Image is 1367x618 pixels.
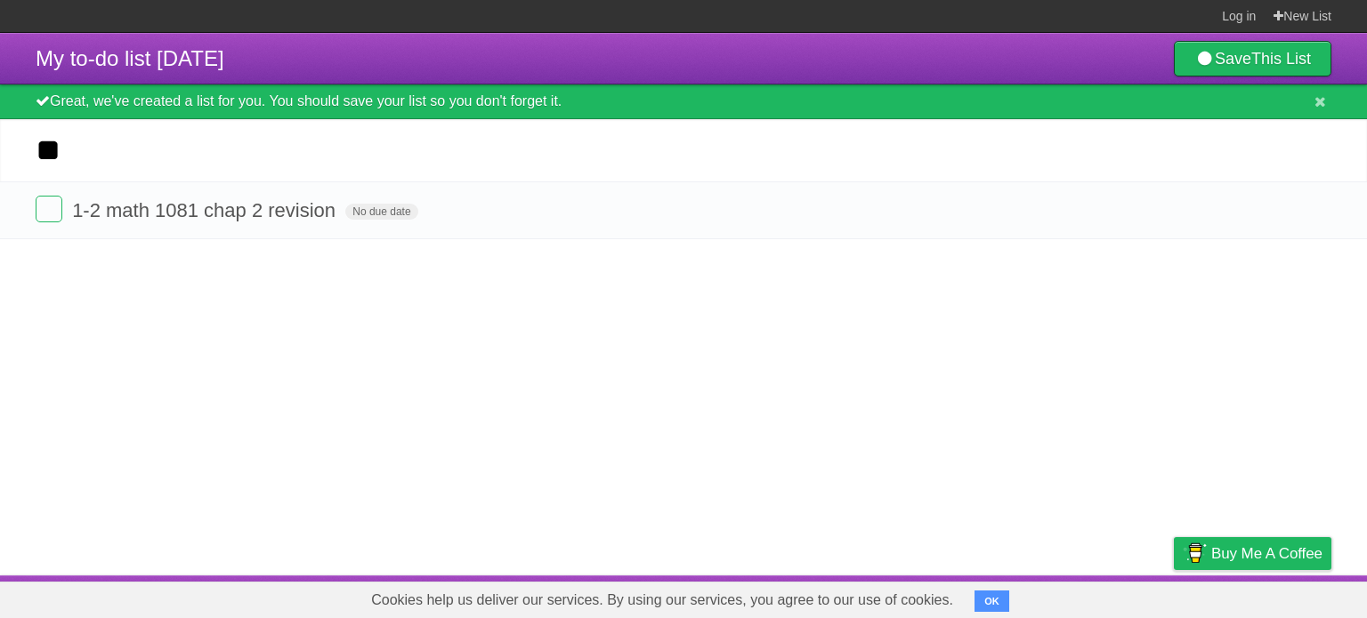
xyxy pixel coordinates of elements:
span: 1-2 math 1081 chap 2 revision [72,199,340,221]
a: Developers [996,580,1068,614]
a: Privacy [1151,580,1197,614]
label: Done [36,196,62,222]
b: This List [1251,50,1311,68]
img: Buy me a coffee [1183,538,1207,568]
a: Buy me a coffee [1174,537,1331,570]
a: SaveThis List [1174,41,1331,76]
button: OK [975,590,1009,612]
a: Suggest a feature [1219,580,1331,614]
span: Buy me a coffee [1211,538,1323,569]
span: Cookies help us deliver our services. By using our services, you agree to our use of cookies. [353,582,971,618]
a: About [937,580,975,614]
a: Terms [1090,580,1129,614]
span: No due date [345,204,417,220]
span: My to-do list [DATE] [36,46,224,70]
